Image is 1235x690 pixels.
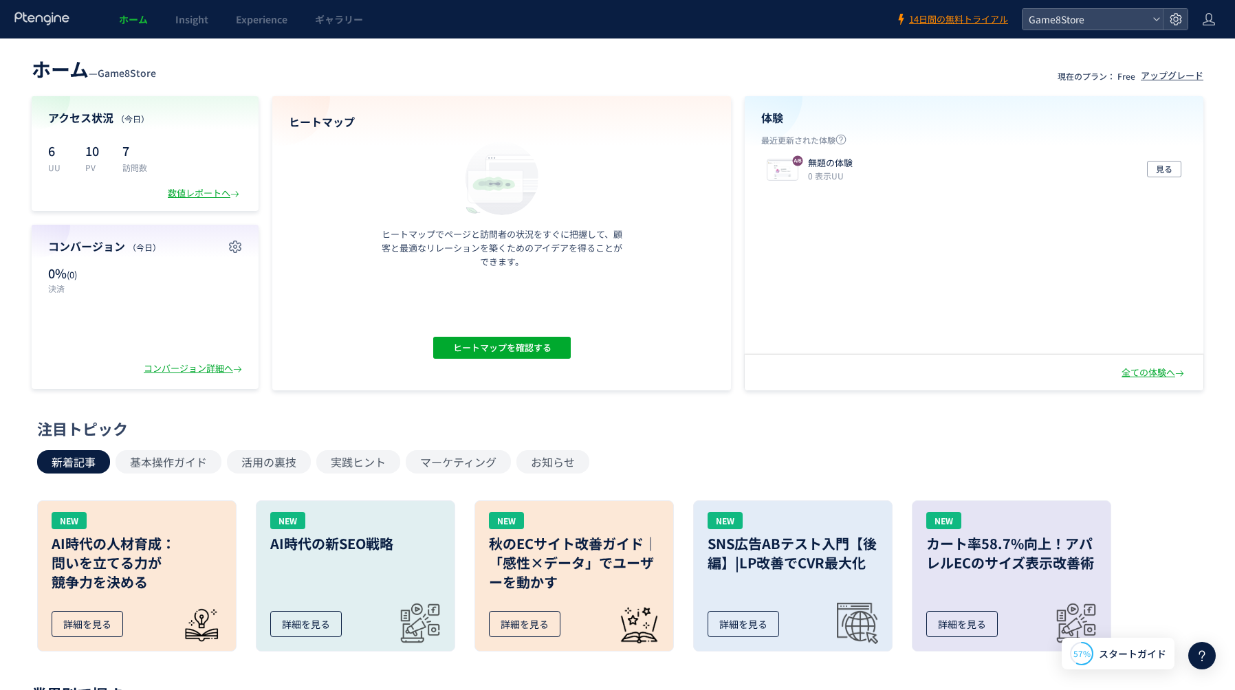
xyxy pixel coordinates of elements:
p: 7 [122,140,147,162]
div: 詳細を見る [270,611,342,637]
div: コンバージョン詳細へ [144,362,245,375]
span: Experience [236,12,287,26]
button: お知らせ [516,450,589,474]
h4: ヒートマップ [289,114,714,130]
div: 詳細を見る [926,611,998,637]
h3: AI時代の人材育成： 問いを立てる力が 競争力を決める [52,534,222,592]
span: スタートガイド [1099,647,1166,661]
h3: 秋のECサイト改善ガイド｜「感性×データ」でユーザーを動かす [489,534,659,592]
span: （今日） [128,241,161,253]
div: — [32,55,156,82]
a: NEWSNS広告ABテスト入門【後編】|LP改善でCVR最大化詳細を見る [693,500,893,652]
span: ホーム [119,12,148,26]
span: (0) [67,268,77,281]
div: 数値レポートへ [168,187,242,200]
button: 基本操作ガイド [116,450,221,474]
button: マーケティング [406,450,511,474]
p: 0% [48,265,138,282]
p: PV [85,162,106,173]
h4: 体験 [761,110,1187,126]
div: NEW [489,512,524,529]
span: ホーム [32,55,89,82]
p: 最近更新された体験 [761,134,1187,151]
div: 詳細を見る [489,611,560,637]
span: 見る [1156,161,1172,177]
a: NEWAI時代の新SEO戦略詳細を見る [256,500,455,652]
p: ヒートマップでページと訪問者の状況をすぐに把握して、顧客と最適なリレーションを築くためのアイデアを得ることができます。 [378,227,626,269]
span: Game8Store [1025,9,1147,30]
p: 6 [48,140,69,162]
a: NEWカート率58.7%向上！アパレルECのサイズ表示改善術詳細を見る [912,500,1111,652]
p: 訪問数 [122,162,147,173]
h3: カート率58.7%向上！アパレルECのサイズ表示改善術 [926,534,1097,572]
span: ギャラリー [315,12,363,26]
button: ヒートマップを確認する [433,337,571,359]
p: UU [48,162,69,173]
p: 現在のプラン： Free [1058,70,1135,82]
button: 実践ヒント [316,450,400,474]
div: NEW [926,512,961,529]
p: 無題の体験 [808,157,853,170]
h3: SNS広告ABテスト入門【後編】|LP改善でCVR最大化 [708,534,878,572]
a: NEWAI時代の人材育成：問いを立てる力が競争力を決める詳細を見る [37,500,237,652]
span: ヒートマップを確認する [452,337,551,359]
div: NEW [52,512,87,529]
p: 10 [85,140,106,162]
span: 14日間の無料トライアル [909,13,1008,26]
div: NEW [270,512,305,529]
div: 全ての体験へ [1122,366,1187,379]
p: 決済 [48,282,138,294]
div: 詳細を見る [52,611,123,637]
h4: コンバージョン [48,238,242,254]
span: 57% [1073,647,1091,659]
div: 注目トピック [37,418,1191,439]
span: Game8Store [98,66,156,80]
h4: アクセス状況 [48,110,242,126]
span: （今日） [116,113,149,124]
button: 新着記事 [37,450,110,474]
h3: AI時代の新SEO戦略 [270,534,441,553]
button: 活用の裏技 [227,450,311,474]
a: NEW秋のECサイト改善ガイド｜「感性×データ」でユーザーを動かす詳細を見る [474,500,674,652]
i: 0 表示UU [808,170,844,181]
button: 見る [1147,161,1181,177]
div: アップグレード [1141,69,1203,82]
a: 14日間の無料トライアル [895,13,1008,26]
span: Insight [175,12,208,26]
img: 62f00b68b37279f6e63465a01894223a1755859644954.jpeg [767,161,798,180]
div: NEW [708,512,743,529]
div: 詳細を見る [708,611,779,637]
